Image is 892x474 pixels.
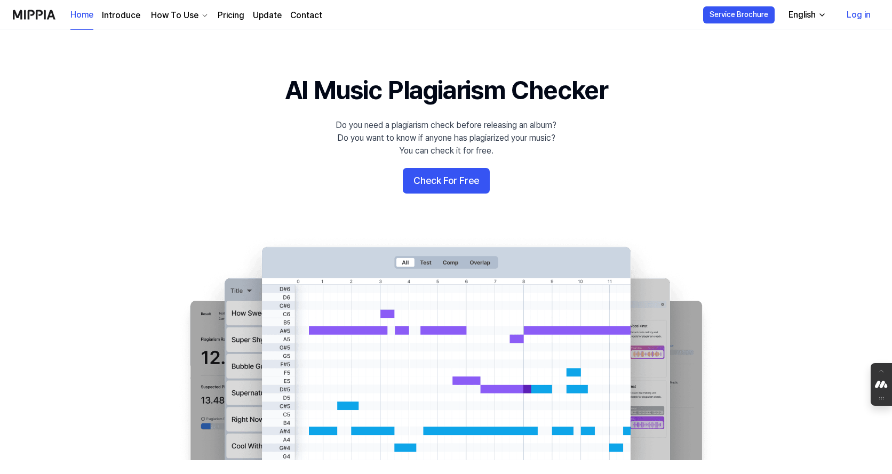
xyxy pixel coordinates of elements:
a: Home [70,1,93,30]
a: Contact [290,9,322,22]
button: How To Use [149,9,209,22]
button: English [780,4,833,26]
h1: AI Music Plagiarism Checker [285,73,608,108]
div: English [786,9,818,21]
a: Pricing [218,9,244,22]
div: How To Use [149,9,201,22]
div: Do you need a plagiarism check before releasing an album? Do you want to know if anyone has plagi... [336,119,556,157]
a: Update [253,9,282,22]
button: Check For Free [403,168,490,194]
button: Service Brochure [703,6,775,23]
img: main Image [169,236,723,460]
a: Introduce [102,9,140,22]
